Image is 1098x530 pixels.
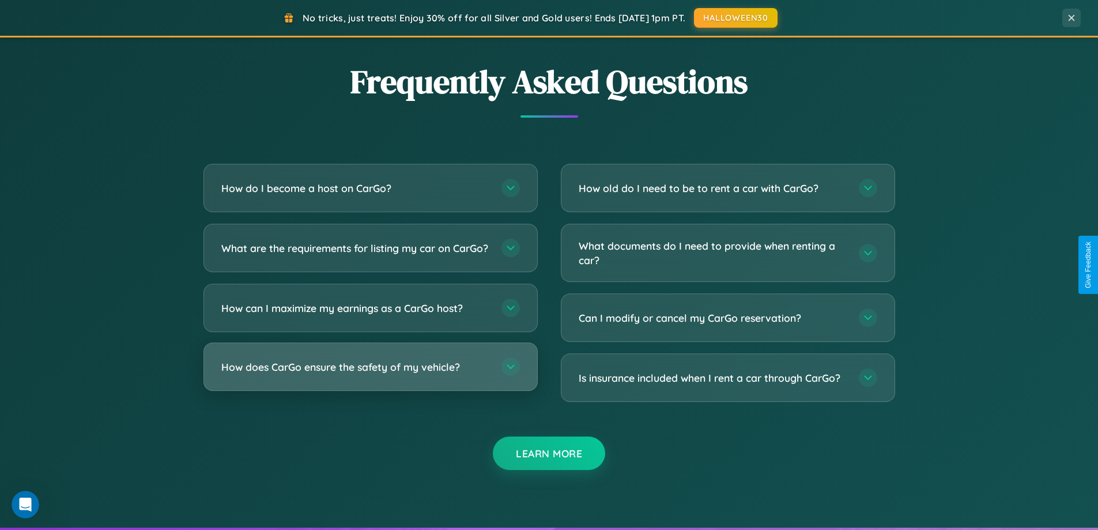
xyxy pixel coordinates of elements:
span: No tricks, just treats! Enjoy 30% off for all Silver and Gold users! Ends [DATE] 1pm PT. [303,12,685,24]
iframe: Intercom live chat [12,491,39,518]
h3: What are the requirements for listing my car on CarGo? [221,241,490,255]
h3: Can I modify or cancel my CarGo reservation? [579,311,847,325]
button: Learn More [493,437,605,470]
h3: Is insurance included when I rent a car through CarGo? [579,371,847,385]
h3: How can I maximize my earnings as a CarGo host? [221,301,490,315]
h3: How does CarGo ensure the safety of my vehicle? [221,360,490,374]
h3: How do I become a host on CarGo? [221,181,490,196]
button: HALLOWEEN30 [694,8,778,28]
h3: What documents do I need to provide when renting a car? [579,239,847,267]
h3: How old do I need to be to rent a car with CarGo? [579,181,847,196]
h2: Frequently Asked Questions [203,59,895,104]
div: Give Feedback [1084,242,1092,288]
